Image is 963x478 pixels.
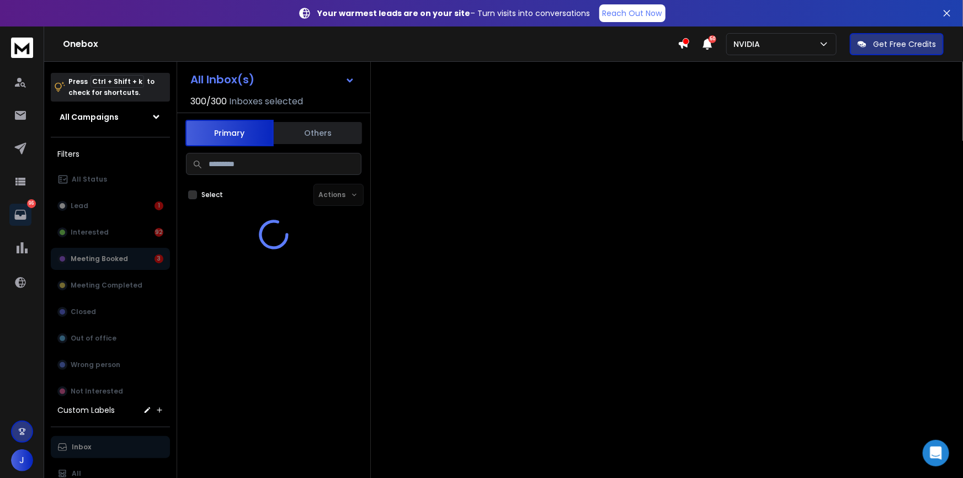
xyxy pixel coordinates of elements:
[51,106,170,128] button: All Campaigns
[27,199,36,208] p: 96
[68,76,155,98] p: Press to check for shortcuts.
[190,95,227,108] span: 300 / 300
[185,120,274,146] button: Primary
[229,95,303,108] h3: Inboxes selected
[190,74,254,85] h1: All Inbox(s)
[201,190,223,199] label: Select
[603,8,662,19] p: Reach Out Now
[63,38,678,51] h1: Onebox
[709,35,716,43] span: 50
[11,38,33,58] img: logo
[57,405,115,416] h3: Custom Labels
[274,121,362,145] button: Others
[11,449,33,471] button: J
[51,146,170,162] h3: Filters
[923,440,949,466] div: Open Intercom Messenger
[182,68,364,91] button: All Inbox(s)
[873,39,936,50] p: Get Free Credits
[9,204,31,226] a: 96
[60,111,119,123] h1: All Campaigns
[91,75,144,88] span: Ctrl + Shift + k
[318,8,590,19] p: – Turn visits into conversations
[850,33,944,55] button: Get Free Credits
[599,4,666,22] a: Reach Out Now
[733,39,764,50] p: NVIDIA
[318,8,471,19] strong: Your warmest leads are on your site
